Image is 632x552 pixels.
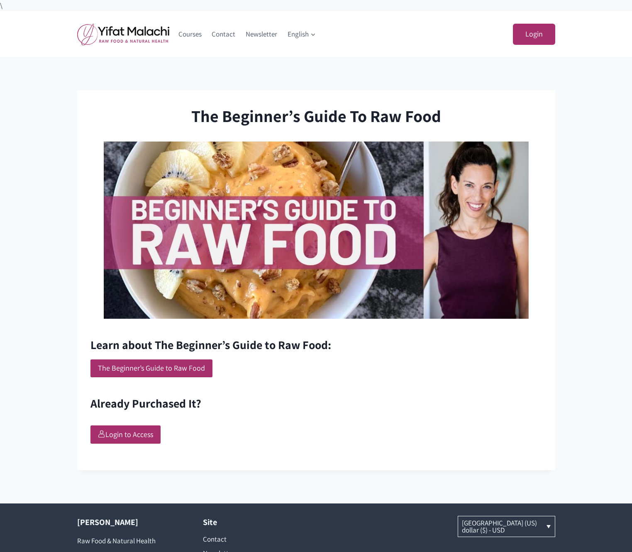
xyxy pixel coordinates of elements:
a: English [282,24,321,44]
h1: The Beginner’s Guide To Raw Food [90,103,542,128]
a: Courses [173,24,207,44]
a: [GEOGRAPHIC_DATA] (US) dollar ($) - USD [458,516,555,537]
a: The Beginner’s Guide to Raw Food [90,359,212,377]
span: English [288,29,316,40]
a: Newsletter [241,24,283,44]
a: Login to Access [90,425,161,443]
h2: Site [203,516,304,528]
h2: Learn about The Beginner’s Guide to Raw Food: [90,336,542,354]
p: Raw Food & Natural Health [77,535,178,547]
a: Contact [203,532,304,547]
h2: Already Purchased It? [90,395,542,412]
h2: [PERSON_NAME] [77,516,178,528]
a: Login [513,24,555,45]
img: yifat_logo41_en.png [77,23,169,45]
nav: Primary Navigation [173,24,321,44]
a: Contact [207,24,241,44]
